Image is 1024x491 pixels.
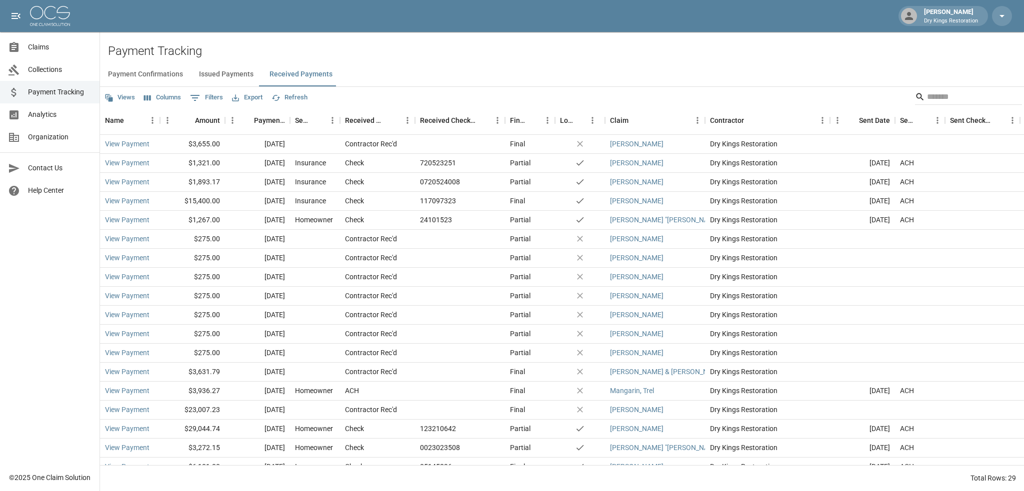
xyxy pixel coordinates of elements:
[225,192,290,211] div: [DATE]
[705,363,830,382] div: Dry Kings Restoration
[476,113,490,127] button: Sort
[105,462,149,472] a: View Payment
[830,106,895,134] div: Sent Date
[610,234,663,244] a: [PERSON_NAME]
[28,87,91,97] span: Payment Tracking
[705,268,830,287] div: Dry Kings Restoration
[105,405,149,415] a: View Payment
[225,458,290,477] div: [DATE]
[705,420,830,439] div: Dry Kings Restoration
[160,192,225,211] div: $15,400.00
[6,6,26,26] button: open drawer
[1005,113,1020,128] button: Menu
[160,173,225,192] div: $1,893.17
[420,215,452,225] div: 24101523
[510,386,525,396] div: Final
[510,215,530,225] div: Partial
[28,42,91,52] span: Claims
[895,106,945,134] div: Sent Method
[705,458,830,477] div: Dry Kings Restoration
[555,106,605,134] div: Lockbox
[229,90,265,105] button: Export
[705,344,830,363] div: Dry Kings Restoration
[160,249,225,268] div: $275.00
[295,386,333,396] div: Homeowner
[705,135,830,154] div: Dry Kings Restoration
[160,344,225,363] div: $275.00
[225,211,290,230] div: [DATE]
[610,462,663,472] a: [PERSON_NAME]
[105,329,149,339] a: View Payment
[105,196,149,206] a: View Payment
[295,462,326,472] div: Insurance
[900,215,914,225] div: ACH
[610,253,663,263] a: [PERSON_NAME]
[9,473,90,483] div: © 2025 One Claim Solution
[900,106,916,134] div: Sent Method
[105,215,149,225] a: View Payment
[160,439,225,458] div: $3,272.15
[345,443,364,453] div: Check
[145,113,160,128] button: Menu
[900,158,914,168] div: ACH
[225,306,290,325] div: [DATE]
[345,310,397,320] div: Contractor Rec'd
[585,113,600,128] button: Menu
[705,287,830,306] div: Dry Kings Restoration
[160,230,225,249] div: $275.00
[345,139,397,149] div: Contractor Rec'd
[225,420,290,439] div: [DATE]
[610,405,663,415] a: [PERSON_NAME]
[420,158,456,168] div: 720523251
[160,211,225,230] div: $1,267.00
[295,424,333,434] div: Homeowner
[950,106,991,134] div: Sent Check Number
[510,177,530,187] div: Partial
[510,367,525,377] div: Final
[225,154,290,173] div: [DATE]
[105,367,149,377] a: View Payment
[105,158,149,168] a: View Payment
[105,177,149,187] a: View Payment
[325,113,340,128] button: Menu
[345,348,397,358] div: Contractor Rec'd
[830,420,895,439] div: [DATE]
[102,90,137,105] button: Views
[105,253,149,263] a: View Payment
[160,113,175,128] button: Menu
[900,177,914,187] div: ACH
[900,196,914,206] div: ACH
[386,113,400,127] button: Sort
[225,106,290,134] div: Payment Date
[830,439,895,458] div: [DATE]
[345,234,397,244] div: Contractor Rec'd
[100,62,1024,86] div: dynamic tabs
[160,306,225,325] div: $275.00
[705,401,830,420] div: Dry Kings Restoration
[420,443,460,453] div: 0023023508
[705,325,830,344] div: Dry Kings Restoration
[225,344,290,363] div: [DATE]
[191,62,261,86] button: Issued Payments
[705,211,830,230] div: Dry Kings Restoration
[945,106,1020,134] div: Sent Check Number
[160,268,225,287] div: $275.00
[160,363,225,382] div: $3,631.79
[105,291,149,301] a: View Payment
[160,401,225,420] div: $23,007.23
[141,90,183,105] button: Select columns
[970,473,1016,483] div: Total Rows: 29
[605,106,705,134] div: Claim
[295,158,326,168] div: Insurance
[225,268,290,287] div: [DATE]
[924,17,978,25] p: Dry Kings Restoration
[420,106,476,134] div: Received Check Number
[610,329,663,339] a: [PERSON_NAME]
[415,106,505,134] div: Received Check Number
[510,139,525,149] div: Final
[28,109,91,120] span: Analytics
[628,113,642,127] button: Sort
[900,424,914,434] div: ACH
[105,443,149,453] a: View Payment
[510,424,530,434] div: Partial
